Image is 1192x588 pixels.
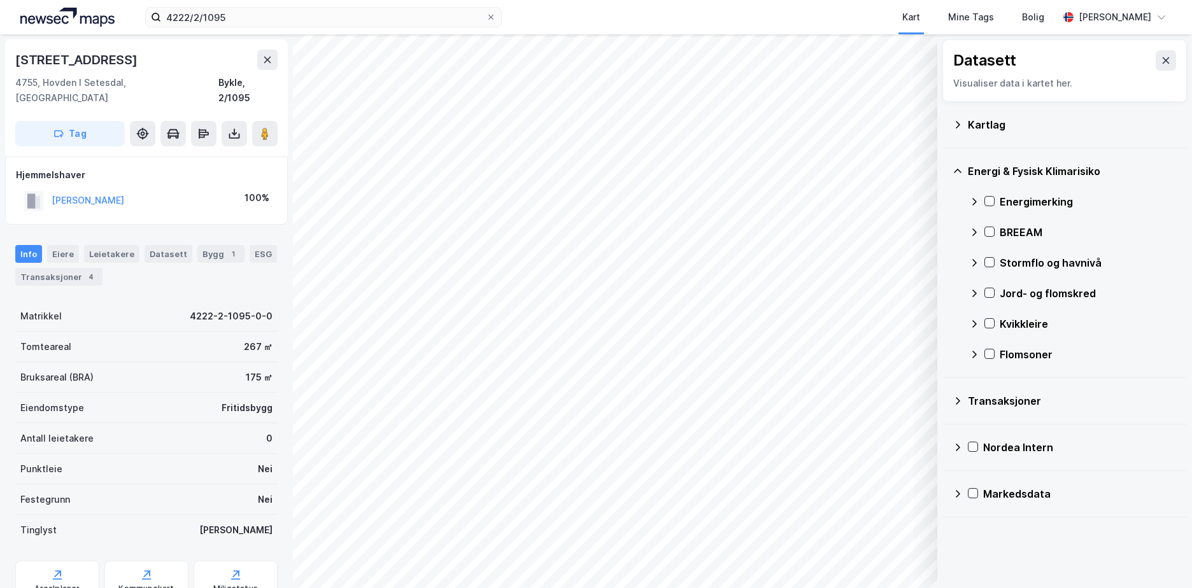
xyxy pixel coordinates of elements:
[983,486,1177,501] div: Markedsdata
[250,245,277,263] div: ESG
[1000,194,1177,209] div: Energimerking
[199,522,273,538] div: [PERSON_NAME]
[15,268,103,286] div: Transaksjoner
[15,245,42,263] div: Info
[197,245,245,263] div: Bygg
[968,164,1177,179] div: Energi & Fysisk Klimarisiko
[1000,347,1177,362] div: Flomsoner
[953,76,1176,91] div: Visualiser data i kartet her.
[161,8,486,27] input: Søk på adresse, matrikkel, gårdeiere, leietakere eller personer
[1128,527,1192,588] iframe: Chat Widget
[983,440,1177,455] div: Nordea Intern
[902,10,920,25] div: Kart
[20,431,94,446] div: Antall leietakere
[20,492,70,507] div: Festegrunn
[222,400,273,416] div: Fritidsbygg
[266,431,273,446] div: 0
[1079,10,1151,25] div: [PERSON_NAME]
[145,245,192,263] div: Datasett
[20,8,115,27] img: logo.a4113a55bc3d86da70a041830d287a7e.svg
[84,245,139,263] div: Leietakere
[15,75,218,106] div: 4755, Hovden I Setesdal, [GEOGRAPHIC_DATA]
[218,75,278,106] div: Bykle, 2/1095
[85,270,97,283] div: 4
[20,400,84,416] div: Eiendomstype
[968,393,1177,409] div: Transaksjoner
[15,50,140,70] div: [STREET_ADDRESS]
[16,167,277,183] div: Hjemmelshaver
[20,461,62,477] div: Punktleie
[15,121,125,146] button: Tag
[1000,316,1177,332] div: Kvikkleire
[20,522,57,538] div: Tinglyst
[258,461,273,477] div: Nei
[47,245,79,263] div: Eiere
[246,370,273,385] div: 175 ㎡
[20,370,94,385] div: Bruksareal (BRA)
[20,339,71,354] div: Tomteareal
[953,50,1016,71] div: Datasett
[20,309,62,324] div: Matrikkel
[244,339,273,354] div: 267 ㎡
[968,117,1177,132] div: Kartlag
[190,309,273,324] div: 4222-2-1095-0-0
[227,248,239,260] div: 1
[1000,286,1177,301] div: Jord- og flomskred
[948,10,994,25] div: Mine Tags
[1000,255,1177,270] div: Stormflo og havnivå
[1022,10,1044,25] div: Bolig
[245,190,269,206] div: 100%
[1000,225,1177,240] div: BREEAM
[258,492,273,507] div: Nei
